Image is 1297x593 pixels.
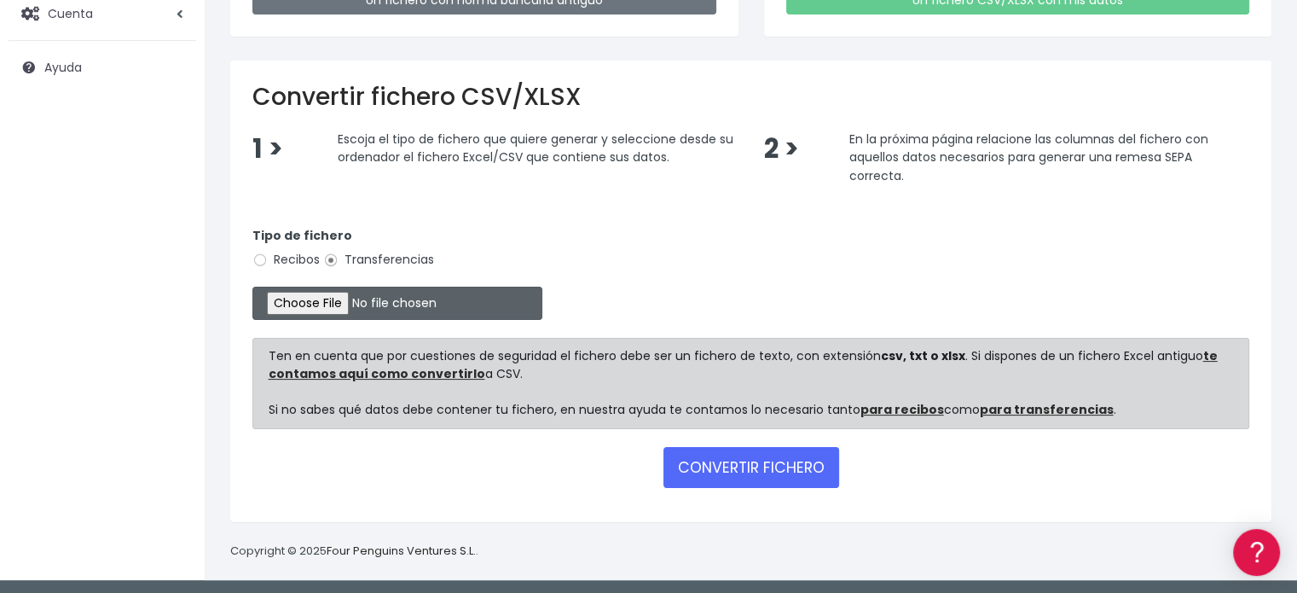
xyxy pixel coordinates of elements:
[860,401,944,418] a: para recibos
[338,130,733,166] span: Escoja el tipo de fichero que quiere generar y seleccione desde su ordenador el fichero Excel/CSV...
[980,401,1114,418] a: para transferencias
[881,347,965,364] strong: csv, txt o xlsx
[48,4,93,21] span: Cuenta
[848,130,1207,183] span: En la próxima página relacione las columnas del fichero con aquellos datos necesarios para genera...
[252,338,1249,429] div: Ten en cuenta que por cuestiones de seguridad el fichero debe ser un fichero de texto, con extens...
[9,49,196,85] a: Ayuda
[252,227,352,244] strong: Tipo de fichero
[17,269,324,295] a: Videotutoriales
[323,251,434,269] label: Transferencias
[252,83,1249,112] h2: Convertir fichero CSV/XLSX
[17,119,324,135] div: Información general
[763,131,798,167] span: 2 >
[17,339,324,355] div: Facturación
[17,456,324,486] button: Contáctanos
[17,410,324,426] div: Programadores
[252,251,320,269] label: Recibos
[235,491,328,508] a: POWERED BY ENCHANT
[44,59,82,76] span: Ayuda
[327,543,476,559] a: Four Penguins Ventures S.L.
[252,131,283,167] span: 1 >
[17,145,324,172] a: Información general
[663,447,839,488] button: CONVERTIR FICHERO
[17,436,324,462] a: API
[17,295,324,322] a: Perfiles de empresas
[17,242,324,269] a: Problemas habituales
[269,347,1218,382] a: te contamos aquí como convertirlo
[17,366,324,392] a: General
[17,189,324,205] div: Convertir ficheros
[17,216,324,242] a: Formatos
[230,543,478,561] p: Copyright © 2025 .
